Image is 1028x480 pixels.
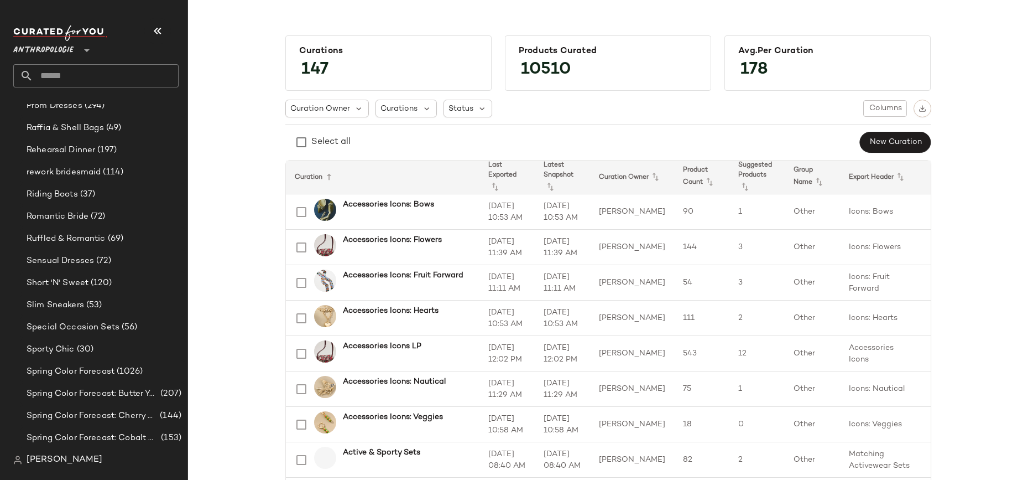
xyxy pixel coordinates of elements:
img: svg%3e [919,105,926,112]
img: 101798262_037_b14 [314,199,336,221]
td: 1 [729,194,785,230]
td: 18 [674,407,729,442]
td: 54 [674,265,729,301]
img: 97579296_260_b [314,234,336,256]
span: 10510 [510,50,582,90]
td: Other [785,371,840,407]
td: [PERSON_NAME] [590,407,674,442]
td: [PERSON_NAME] [590,442,674,478]
td: [DATE] 11:11 AM [535,265,590,301]
b: Accessories Icons LP [343,340,421,352]
b: Active & Sporty Sets [343,447,420,458]
button: Columns [863,100,906,117]
td: Icons: Nautical [924,371,1026,407]
th: Product Count [674,161,729,194]
div: Products Curated [519,46,697,56]
td: Icon Accessories: Fruits, Fish & More [924,336,1026,371]
img: 101906907_230_b [314,411,336,433]
b: Accessories Icons: Hearts [343,305,439,317]
span: Status [448,103,473,115]
td: [DATE] 08:40 AM [479,442,535,478]
td: [DATE] 10:53 AM [479,301,535,336]
span: (69) [106,233,124,245]
span: (30) [75,343,94,356]
td: 111 [674,301,729,336]
td: 1 [729,371,785,407]
span: Short 'N' Sweet [27,277,88,290]
td: [PERSON_NAME] [590,371,674,407]
span: (72) [88,210,106,223]
th: Export Meta Title [924,161,1026,194]
td: [DATE] 10:53 AM [479,194,535,230]
td: Icons: Flowers [924,230,1026,265]
span: Sensual Dresses [27,255,94,267]
div: Curations [299,46,478,56]
td: Icons: Fruit Forward [924,265,1026,301]
td: [PERSON_NAME] [590,194,674,230]
td: [DATE] 11:29 AM [535,371,590,407]
span: rework bridesmaid [27,166,101,179]
td: [PERSON_NAME] [590,336,674,371]
span: (56) [119,321,138,334]
td: [DATE] 10:58 AM [479,407,535,442]
b: Accessories Icons: Fruit Forward [343,270,463,281]
th: Curation [286,161,479,194]
td: Icons: Veggies [840,407,924,442]
span: Sporty Chic [27,343,75,356]
span: (114) [101,166,123,179]
td: [PERSON_NAME] [590,230,674,265]
span: (72) [94,255,111,267]
td: 12 [729,336,785,371]
span: (197) [95,144,117,157]
td: 82 [674,442,729,478]
td: [DATE] 12:02 PM [535,336,590,371]
td: Other [785,442,840,478]
th: Export Header [840,161,924,194]
td: Icons: Nautical [840,371,924,407]
td: 3 [729,230,785,265]
div: Avg.per Curation [738,46,917,56]
span: Ruffled & Romantic [27,233,106,245]
span: Raffia & Shell Bags [27,122,104,135]
td: Other [785,301,840,336]
td: Other [785,407,840,442]
td: Other [785,230,840,265]
span: Curations [380,103,418,115]
span: (153) [159,432,181,445]
span: Spring Color Forecast: Cherry Cola [27,410,158,422]
img: 101828697_049_b [314,270,336,292]
span: (294) [82,100,105,112]
td: [DATE] 11:29 AM [479,371,535,407]
img: 104126826_070_b [314,305,336,327]
td: Icons: Veggies [924,407,1026,442]
span: Riding Boots [27,188,78,201]
span: (144) [158,410,181,422]
span: Slim Sneakers [27,299,84,312]
td: [PERSON_NAME] [590,265,674,301]
td: [DATE] 10:53 AM [535,301,590,336]
td: [DATE] 10:53 AM [535,194,590,230]
span: Curation Owner [290,103,350,115]
td: Activewear Sets [924,442,1026,478]
span: 178 [729,50,779,90]
td: 3 [729,265,785,301]
td: Icons: Bows [840,194,924,230]
span: Romantic Bride [27,210,88,223]
td: [DATE] 10:58 AM [535,407,590,442]
img: cfy_white_logo.C9jOOHJF.svg [13,25,107,41]
th: Latest Snapshot [535,161,590,194]
span: (49) [104,122,122,135]
td: [PERSON_NAME] [590,301,674,336]
td: 144 [674,230,729,265]
span: Rehearsal Dinner [27,144,95,157]
td: Icons: Fruit Forward [840,265,924,301]
td: [DATE] 11:11 AM [479,265,535,301]
td: [DATE] 11:39 AM [535,230,590,265]
span: (207) [158,388,181,400]
td: Icons: Hearts [840,301,924,336]
td: 543 [674,336,729,371]
td: 90 [674,194,729,230]
td: Other [785,265,840,301]
span: (120) [88,277,112,290]
button: New Curation [859,132,931,153]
